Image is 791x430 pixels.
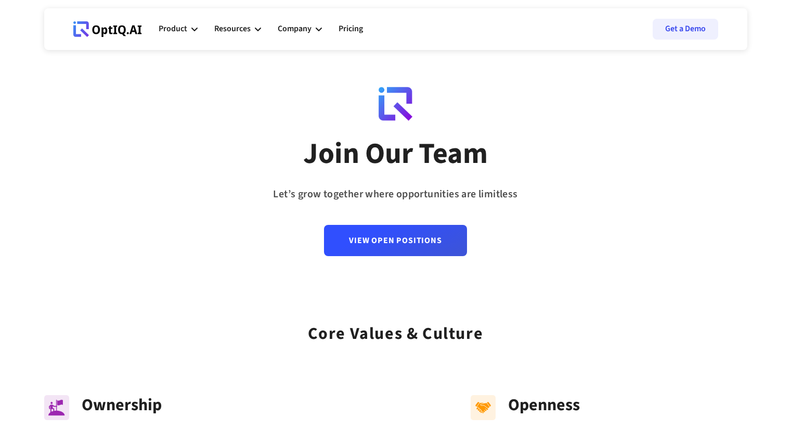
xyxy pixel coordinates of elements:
div: Resources [214,14,261,45]
div: Webflow Homepage [73,36,74,37]
a: Webflow Homepage [73,14,142,45]
div: Company [278,22,312,36]
div: Join Our Team [303,136,488,172]
div: Openness [508,395,747,415]
div: Product [159,22,187,36]
div: Core values & Culture [308,310,484,347]
div: Let’s grow together where opportunities are limitless [273,185,517,204]
div: Company [278,14,322,45]
a: Pricing [339,14,363,45]
div: Product [159,14,198,45]
div: Ownership [82,395,321,415]
div: Resources [214,22,251,36]
a: Get a Demo [653,19,718,40]
a: View Open Positions [324,225,466,256]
